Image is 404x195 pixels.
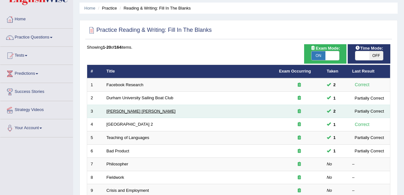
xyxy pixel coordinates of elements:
span: Time Mode: [352,45,386,52]
a: Durham University Sailing Boat Club [107,95,173,100]
b: 164 [115,45,122,50]
th: Last Result [349,65,390,78]
td: 8 [87,171,103,184]
b: 1-20 [103,45,111,50]
div: Show exams occurring in exams [304,44,347,64]
div: – [352,161,387,167]
a: Home [84,6,95,10]
span: You can still take this question [331,134,338,141]
td: 1 [87,78,103,92]
div: Exam occurring question [279,188,320,194]
a: Tests [0,47,73,63]
a: Teaching of Languages [107,135,149,140]
td: 6 [87,144,103,158]
span: OFF [369,51,383,60]
a: Bad Product [107,149,129,153]
li: Practice [96,5,117,11]
a: Strategy Videos [0,101,73,117]
td: 2 [87,92,103,105]
span: You can still take this question [331,81,338,88]
th: # [87,65,103,78]
a: Predictions [0,65,73,81]
div: Partially Correct [352,148,387,154]
span: ON [311,51,325,60]
td: 7 [87,158,103,171]
div: Correct [352,81,372,88]
a: Exam Occurring [279,69,311,73]
div: Exam occurring question [279,175,320,181]
a: [PERSON_NAME] [PERSON_NAME] [107,109,176,114]
span: You can still take this question [331,108,338,115]
a: Success Stories [0,83,73,99]
a: Fieldwork [107,175,124,180]
td: 5 [87,131,103,145]
div: Partially Correct [352,108,387,115]
div: Showing of items. [87,44,390,50]
a: [GEOGRAPHIC_DATA] 2 [107,122,153,127]
td: 4 [87,118,103,131]
div: Partially Correct [352,134,387,141]
a: Crisis and Employment [107,188,149,193]
div: – [352,188,387,194]
div: Exam occurring question [279,108,320,115]
div: – [352,175,387,181]
div: Correct [352,121,372,128]
a: Practice Questions [0,29,73,45]
div: Exam occurring question [279,161,320,167]
em: No [327,175,332,180]
span: You can still take this question [331,148,338,154]
div: Partially Correct [352,95,387,101]
span: You can still take this question [331,95,338,101]
th: Taken [323,65,349,78]
div: Exam occurring question [279,122,320,128]
span: Exam Mode: [308,45,342,52]
div: Exam occurring question [279,148,320,154]
li: Reading & Writing: Fill In The Blanks [118,5,191,11]
div: Exam occurring question [279,95,320,101]
div: Exam occurring question [279,82,320,88]
span: You can still take this question [331,121,338,128]
th: Title [103,65,275,78]
a: Home [0,10,73,26]
div: Exam occurring question [279,135,320,141]
h2: Practice Reading & Writing: Fill In The Blanks [87,25,212,35]
a: Facebook Research [107,82,143,87]
em: No [327,188,332,193]
td: 3 [87,105,103,118]
a: Philosopher [107,162,129,166]
a: Your Account [0,119,73,135]
em: No [327,162,332,166]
